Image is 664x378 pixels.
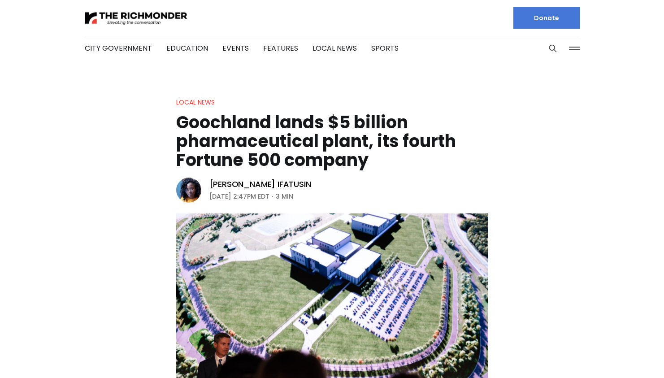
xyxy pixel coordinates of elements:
[312,43,357,53] a: Local News
[176,178,201,203] img: Victoria A. Ifatusin
[85,43,152,53] a: City Government
[85,10,188,26] img: The Richmonder
[222,43,249,53] a: Events
[276,191,293,202] span: 3 min
[588,334,664,378] iframe: portal-trigger
[371,43,399,53] a: Sports
[209,179,311,190] a: [PERSON_NAME] Ifatusin
[209,191,269,202] time: [DATE] 2:47PM EDT
[176,98,215,107] a: Local News
[176,113,488,169] h1: Goochland lands $5 billion pharmaceutical plant, its fourth Fortune 500 company
[546,42,560,55] button: Search this site
[513,7,580,29] a: Donate
[166,43,208,53] a: Education
[263,43,298,53] a: Features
